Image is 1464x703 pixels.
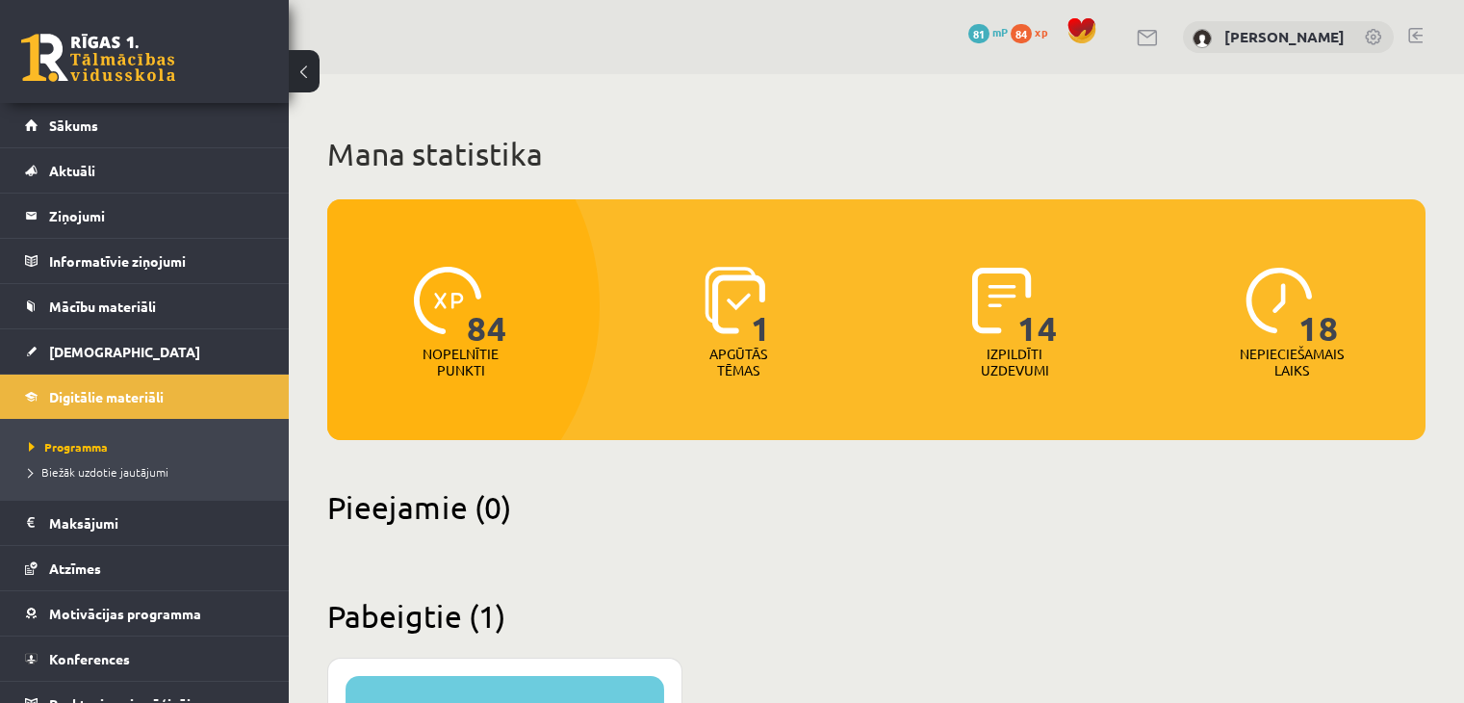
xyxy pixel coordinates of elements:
[25,375,265,419] a: Digitālie materiāli
[25,637,265,681] a: Konferences
[423,346,499,378] p: Nopelnītie punkti
[968,24,989,43] span: 81
[968,24,1008,39] a: 81 mP
[701,346,776,378] p: Apgūtās tēmas
[49,605,201,622] span: Motivācijas programma
[1017,267,1058,346] span: 14
[977,346,1052,378] p: Izpildīti uzdevumi
[25,546,265,590] a: Atzīmes
[1224,27,1345,46] a: [PERSON_NAME]
[49,162,95,179] span: Aktuāli
[29,463,270,481] a: Biežāk uzdotie jautājumi
[327,135,1425,173] h1: Mana statistika
[49,501,265,545] legend: Maksājumi
[1035,24,1047,39] span: xp
[705,267,765,334] img: icon-learned-topics-4a711ccc23c960034f471b6e78daf4a3bad4a20eaf4de84257b87e66633f6470.svg
[25,591,265,636] a: Motivācijas programma
[25,329,265,374] a: [DEMOGRAPHIC_DATA]
[49,117,98,134] span: Sākums
[25,194,265,238] a: Ziņojumi
[992,24,1008,39] span: mP
[49,560,101,577] span: Atzīmes
[972,267,1032,334] img: icon-completed-tasks-ad58ae20a441b2904462921112bc710f1caf180af7a3daa7317a5a94f2d26646.svg
[327,488,1425,526] h2: Pieejamie (0)
[25,103,265,147] a: Sākums
[414,267,481,334] img: icon-xp-0682a9bc20223a9ccc6f5883a126b849a74cddfe5390d2b41b4391c66f2066e7.svg
[29,438,270,456] a: Programma
[49,388,164,405] span: Digitālie materiāli
[25,239,265,283] a: Informatīvie ziņojumi
[1011,24,1032,43] span: 84
[327,597,1425,635] h2: Pabeigtie (1)
[49,650,130,667] span: Konferences
[29,439,108,455] span: Programma
[1246,267,1313,334] img: icon-clock-7be60019b62300814b6bd22b8e044499b485619524d84068768e800edab66f18.svg
[467,267,507,346] span: 84
[25,284,265,328] a: Mācību materiāli
[25,148,265,193] a: Aktuāli
[29,464,168,480] span: Biežāk uzdotie jautājumi
[1011,24,1057,39] a: 84 xp
[751,267,771,346] span: 1
[1298,267,1339,346] span: 18
[1240,346,1344,378] p: Nepieciešamais laiks
[49,298,156,315] span: Mācību materiāli
[49,343,200,360] span: [DEMOGRAPHIC_DATA]
[49,194,265,238] legend: Ziņojumi
[1193,29,1212,48] img: Raivo Jurciks
[21,34,175,82] a: Rīgas 1. Tālmācības vidusskola
[25,501,265,545] a: Maksājumi
[49,239,265,283] legend: Informatīvie ziņojumi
